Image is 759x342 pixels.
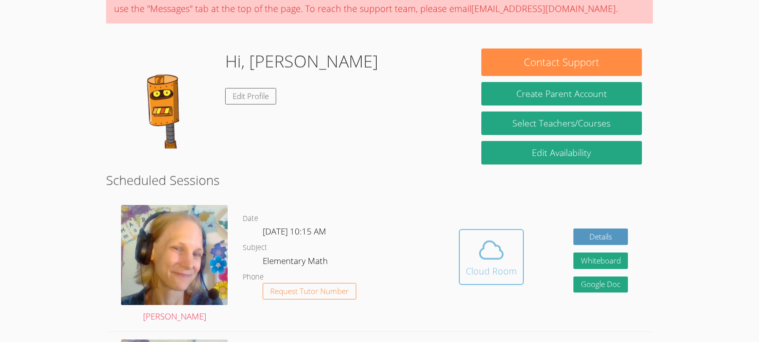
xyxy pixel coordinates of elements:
a: [PERSON_NAME] [121,205,228,323]
img: avatar.png [121,205,228,305]
dt: Subject [243,241,267,254]
h1: Hi, [PERSON_NAME] [225,48,378,74]
div: Cloud Room [466,264,517,278]
button: Create Parent Account [481,82,641,105]
span: Request Tutor Number [270,287,349,295]
button: Contact Support [481,48,641,76]
button: Cloud Room [459,229,524,285]
h2: Scheduled Sessions [106,170,652,189]
span: [DATE] 10:15 AM [263,225,326,237]
a: Edit Profile [225,88,276,104]
dd: Elementary Math [263,254,330,271]
a: Edit Availability [481,141,641,164]
a: Select Teachers/Courses [481,111,641,135]
button: Whiteboard [573,252,628,269]
a: Google Doc [573,276,628,293]
dt: Phone [243,271,264,283]
button: Request Tutor Number [263,283,356,299]
img: default.png [117,48,217,148]
dt: Date [243,212,258,225]
a: Details [573,228,628,245]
